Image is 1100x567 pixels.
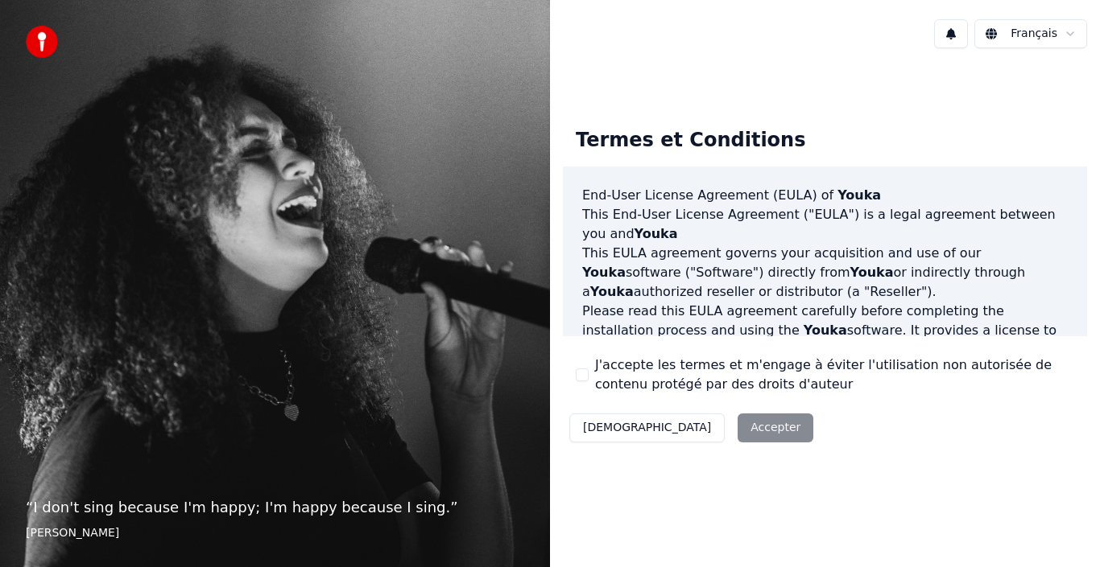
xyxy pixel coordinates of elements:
span: Youka [850,265,894,280]
p: Please read this EULA agreement carefully before completing the installation process and using th... [582,302,1068,379]
span: Youka [804,323,847,338]
span: Youka [837,187,881,203]
span: Youka [590,284,634,299]
button: [DEMOGRAPHIC_DATA] [569,413,725,442]
p: This EULA agreement governs your acquisition and use of our software ("Software") directly from o... [582,244,1068,302]
footer: [PERSON_NAME] [26,525,524,541]
span: Youka [635,226,678,241]
img: youka [26,26,58,58]
p: This End-User License Agreement ("EULA") is a legal agreement between you and [582,205,1068,244]
p: “ I don't sing because I'm happy; I'm happy because I sing. ” [26,496,524,519]
div: Termes et Conditions [563,115,818,166]
span: Youka [582,265,626,280]
label: J'accepte les termes et m'engage à éviter l'utilisation non autorisée de contenu protégé par des ... [595,355,1074,394]
h3: End-User License Agreement (EULA) of [582,186,1068,205]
